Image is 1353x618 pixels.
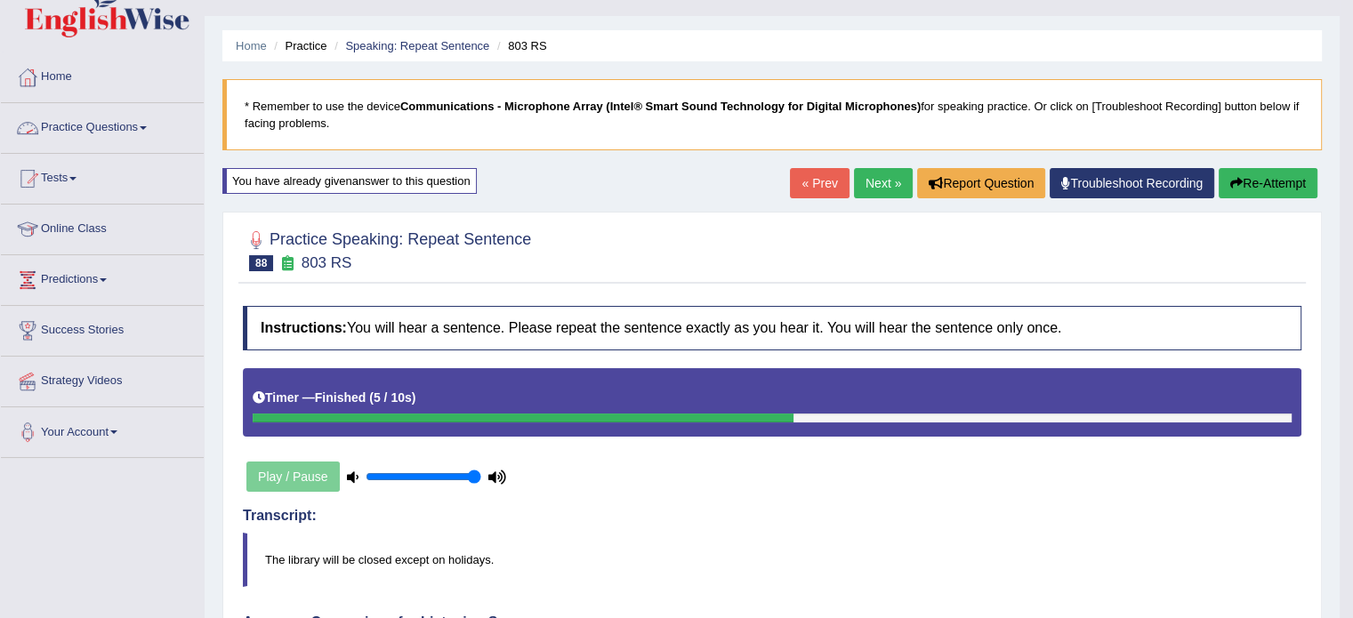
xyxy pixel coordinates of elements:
[493,37,547,54] li: 803 RS
[1219,168,1317,198] button: Re-Attempt
[412,390,416,405] b: )
[243,508,1301,524] h4: Transcript:
[1,205,204,249] a: Online Class
[374,390,412,405] b: 5 / 10s
[1,407,204,452] a: Your Account
[1,306,204,350] a: Success Stories
[222,79,1322,150] blockquote: * Remember to use the device for speaking practice. Or click on [Troubleshoot Recording] button b...
[1050,168,1214,198] a: Troubleshoot Recording
[1,154,204,198] a: Tests
[315,390,366,405] b: Finished
[400,100,921,113] b: Communications - Microphone Array (Intel® Smart Sound Technology for Digital Microphones)
[1,52,204,97] a: Home
[369,390,374,405] b: (
[278,255,296,272] small: Exam occurring question
[222,168,477,194] div: You have already given answer to this question
[253,391,415,405] h5: Timer —
[243,227,531,271] h2: Practice Speaking: Repeat Sentence
[270,37,326,54] li: Practice
[236,39,267,52] a: Home
[243,533,1301,587] blockquote: The library will be closed except on holidays.
[1,103,204,148] a: Practice Questions
[854,168,913,198] a: Next »
[249,255,273,271] span: 88
[302,254,352,271] small: 803 RS
[243,306,1301,350] h4: You will hear a sentence. Please repeat the sentence exactly as you hear it. You will hear the se...
[345,39,489,52] a: Speaking: Repeat Sentence
[1,357,204,401] a: Strategy Videos
[790,168,849,198] a: « Prev
[1,255,204,300] a: Predictions
[917,168,1045,198] button: Report Question
[261,320,347,335] b: Instructions:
